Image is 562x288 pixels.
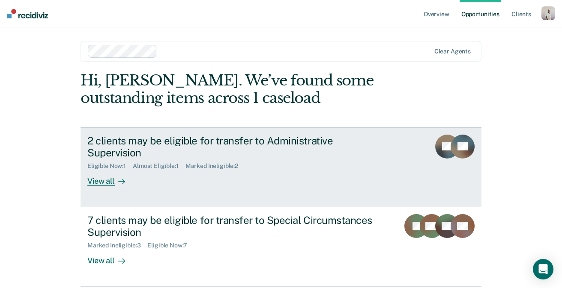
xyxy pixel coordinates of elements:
[133,162,185,170] div: Almost Eligible : 1
[81,127,481,207] a: 2 clients may be eligible for transfer to Administrative SupervisionEligible Now:1Almost Eligible...
[185,162,245,170] div: Marked Ineligible : 2
[87,242,147,249] div: Marked Ineligible : 3
[81,72,401,107] div: Hi, [PERSON_NAME]. We’ve found some outstanding items across 1 caseload
[87,162,133,170] div: Eligible Now : 1
[147,242,194,249] div: Eligible Now : 7
[87,214,388,239] div: 7 clients may be eligible for transfer to Special Circumstances Supervision
[87,135,388,159] div: 2 clients may be eligible for transfer to Administrative Supervision
[533,259,553,279] div: Open Intercom Messenger
[87,249,135,266] div: View all
[7,9,48,18] img: Recidiviz
[434,48,471,55] div: Clear agents
[87,170,135,186] div: View all
[81,207,481,287] a: 7 clients may be eligible for transfer to Special Circumstances SupervisionMarked Ineligible:3Eli...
